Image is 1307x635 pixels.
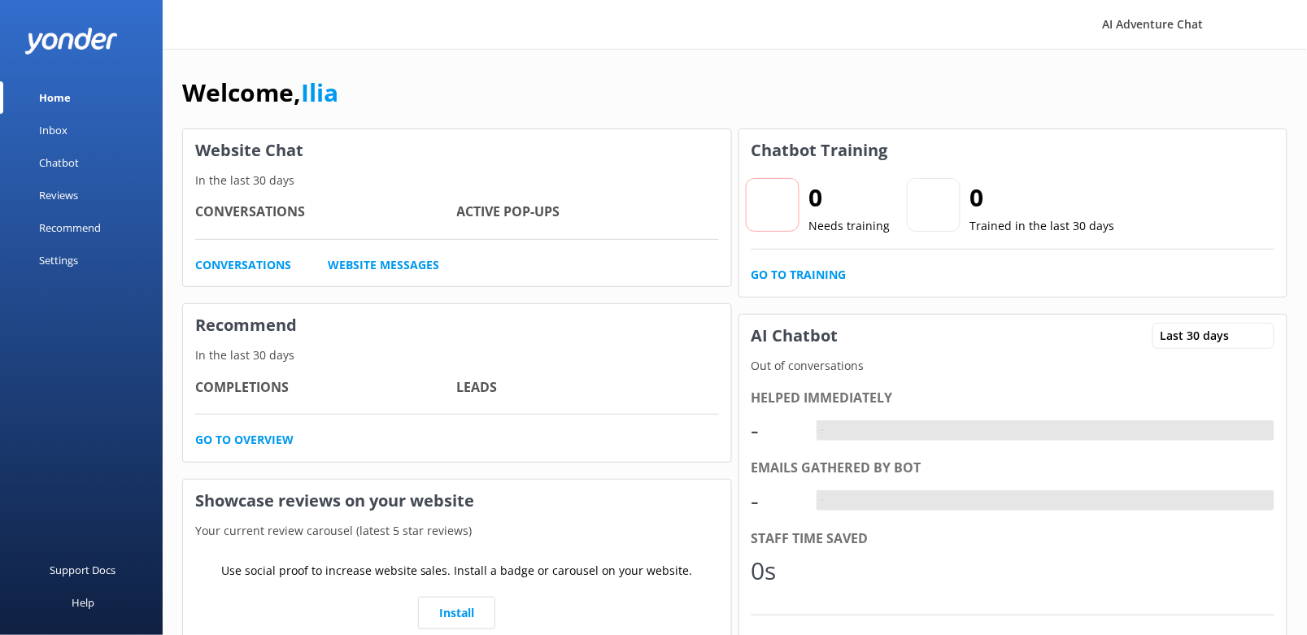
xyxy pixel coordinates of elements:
[739,129,900,172] h3: Chatbot Training
[72,586,94,619] div: Help
[39,179,78,211] div: Reviews
[301,76,338,109] a: Ilia
[1161,327,1239,345] span: Last 30 days
[221,562,693,580] p: Use social proof to increase website sales. Install a badge or carousel on your website.
[50,554,116,586] div: Support Docs
[24,28,118,54] img: yonder-white-logo.png
[39,211,101,244] div: Recommend
[195,377,457,398] h4: Completions
[752,411,800,450] div: -
[39,81,71,114] div: Home
[195,202,457,223] h4: Conversations
[817,420,829,441] div: -
[183,304,731,346] h3: Recommend
[195,431,294,449] a: Go to overview
[457,377,719,398] h4: Leads
[970,217,1115,235] p: Trained in the last 30 days
[195,256,291,274] a: Conversations
[970,178,1115,217] h2: 0
[183,480,731,522] h3: Showcase reviews on your website
[183,522,731,540] p: Your current review carousel (latest 5 star reviews)
[752,481,800,520] div: -
[328,256,439,274] a: Website Messages
[817,490,829,511] div: -
[183,172,731,189] p: In the last 30 days
[752,266,847,284] a: Go to Training
[809,217,891,235] p: Needs training
[39,146,79,179] div: Chatbot
[752,458,1275,479] div: Emails gathered by bot
[739,315,851,357] h3: AI Chatbot
[183,346,731,364] p: In the last 30 days
[752,551,800,590] div: 0s
[752,388,1275,409] div: Helped immediately
[418,597,495,629] a: Install
[39,114,68,146] div: Inbox
[752,528,1275,550] div: Staff time saved
[739,357,1287,375] p: Out of conversations
[39,244,78,276] div: Settings
[182,73,338,112] h1: Welcome,
[457,202,719,223] h4: Active Pop-ups
[183,129,731,172] h3: Website Chat
[809,178,891,217] h2: 0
